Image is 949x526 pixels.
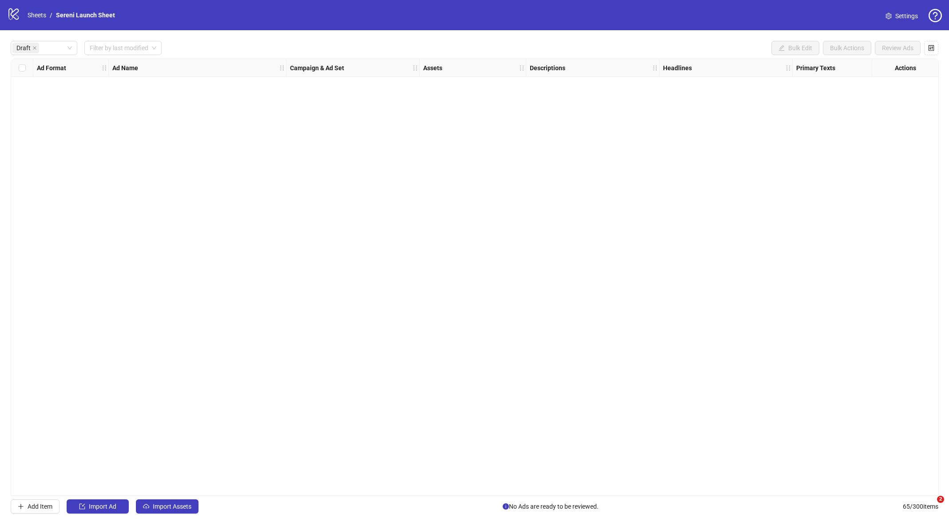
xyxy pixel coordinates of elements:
[652,65,658,71] span: holder
[875,41,921,55] button: Review Ads
[417,59,419,76] div: Resize Campaign & Ad Set column
[79,503,85,510] span: import
[790,59,792,76] div: Resize Headlines column
[929,9,942,22] span: question-circle
[26,10,48,20] a: Sheets
[663,63,692,73] strong: Headlines
[878,9,925,23] a: Settings
[895,63,916,73] strong: Actions
[285,65,291,71] span: holder
[412,65,418,71] span: holder
[937,496,944,503] span: 2
[50,10,52,20] li: /
[143,503,149,510] span: cloud-upload
[101,65,107,71] span: holder
[924,41,938,55] button: Configure table settings
[284,59,286,76] div: Resize Ad Name column
[423,63,442,73] strong: Assets
[657,59,659,76] div: Resize Descriptions column
[919,496,940,517] iframe: Intercom live chat
[290,63,344,73] strong: Campaign & Ad Set
[519,65,525,71] span: holder
[12,43,39,53] span: Draft
[524,59,526,76] div: Resize Assets column
[785,65,791,71] span: holder
[18,503,24,510] span: plus
[112,63,138,73] strong: Ad Name
[67,499,129,514] button: Import Ad
[525,65,531,71] span: holder
[279,65,285,71] span: holder
[153,503,191,510] span: Import Assets
[530,63,565,73] strong: Descriptions
[54,10,117,20] a: Sereni Launch Sheet
[11,499,60,514] button: Add Item
[503,502,599,511] span: No Ads are ready to be reviewed.
[928,45,934,51] span: control
[895,11,918,21] span: Settings
[136,499,199,514] button: Import Assets
[658,65,664,71] span: holder
[106,59,108,76] div: Resize Ad Format column
[771,41,819,55] button: Bulk Edit
[791,65,798,71] span: holder
[16,43,31,53] span: Draft
[11,59,33,77] div: Select all rows
[823,41,871,55] button: Bulk Actions
[903,502,938,511] span: 65 / 300 items
[32,46,37,50] span: close
[89,503,116,510] span: Import Ad
[28,503,52,510] span: Add Item
[37,63,66,73] strong: Ad Format
[503,503,509,510] span: info-circle
[107,65,114,71] span: holder
[885,13,892,19] span: setting
[796,63,835,73] strong: Primary Texts
[418,65,425,71] span: holder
